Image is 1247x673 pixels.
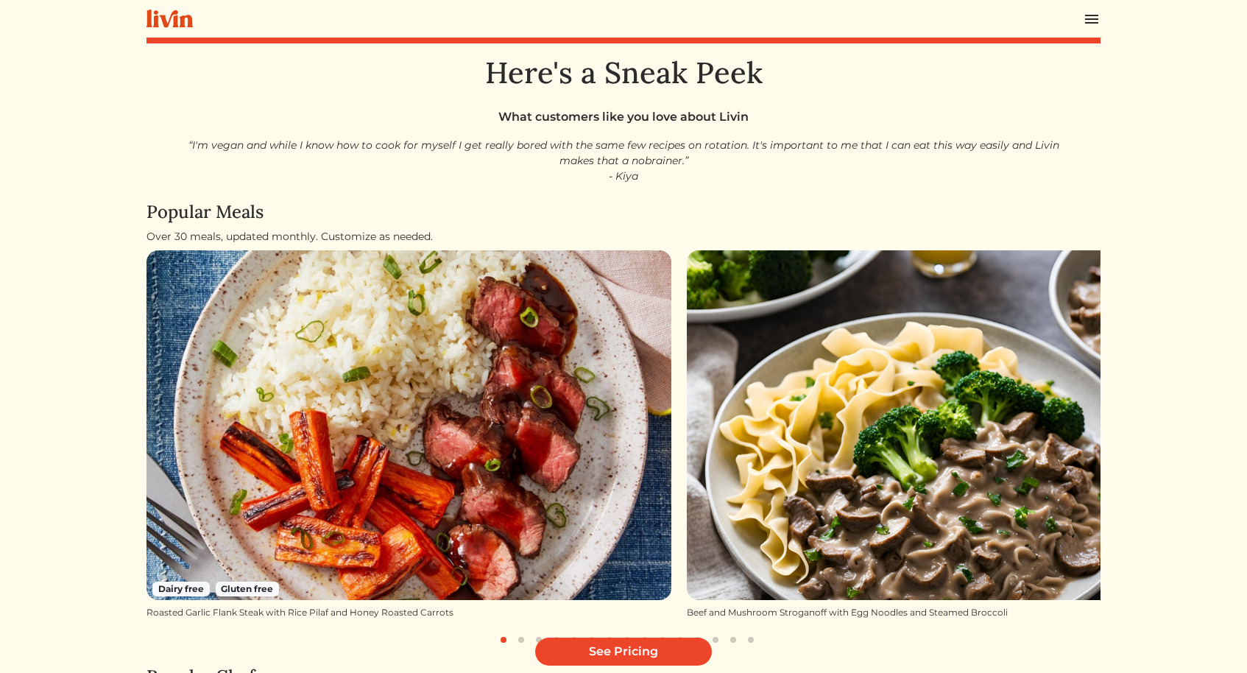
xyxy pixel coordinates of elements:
[146,229,1101,244] div: Over 30 meals, updated monthly. Customize as needed.
[146,108,1101,126] div: What customers like you love about Livin
[687,606,1212,619] div: Beef and Mushroom Stroganoff with Egg Noodles and Steamed Broccoli
[216,582,280,596] span: Gluten free
[687,250,1212,600] img: Beef and Mushroom Stroganoff with Egg Noodles and Steamed Broccoli
[182,138,1065,184] p: “I'm vegan and while I know how to cook for myself I get really bored with the same few recipes o...
[146,606,671,619] div: Roasted Garlic Flank Steak with Rice Pilaf and Honey Roasted Carrots
[146,202,1101,223] h4: Popular Meals
[146,55,1101,91] h1: Here's a Sneak Peek
[535,638,712,666] a: See Pricing
[146,10,193,28] img: livin-logo-a0d97d1a881af30f6274990eb6222085a2533c92bbd1e4f22c21b4f0d0e3210c.svg
[1083,10,1101,28] img: menu_hamburger-cb6d353cf0ecd9f46ceae1c99ecbeb4a00e71ca567a856bd81f57e9d8c17bb26.svg
[152,582,210,596] span: Dairy free
[146,250,671,600] img: Roasted Garlic Flank Steak with Rice Pilaf and Honey Roasted Carrots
